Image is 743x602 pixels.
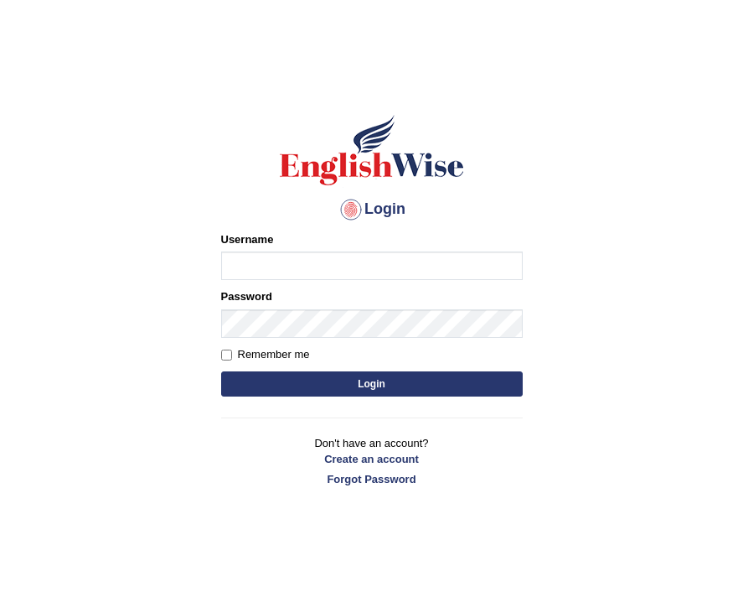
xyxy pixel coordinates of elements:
[221,435,523,487] p: Don't have an account?
[221,288,272,304] label: Password
[221,231,274,247] label: Username
[221,346,310,363] label: Remember me
[221,196,523,223] h4: Login
[221,371,523,397] button: Login
[276,112,467,188] img: Logo of English Wise sign in for intelligent practice with AI
[221,471,523,487] a: Forgot Password
[221,451,523,467] a: Create an account
[221,350,232,361] input: Remember me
